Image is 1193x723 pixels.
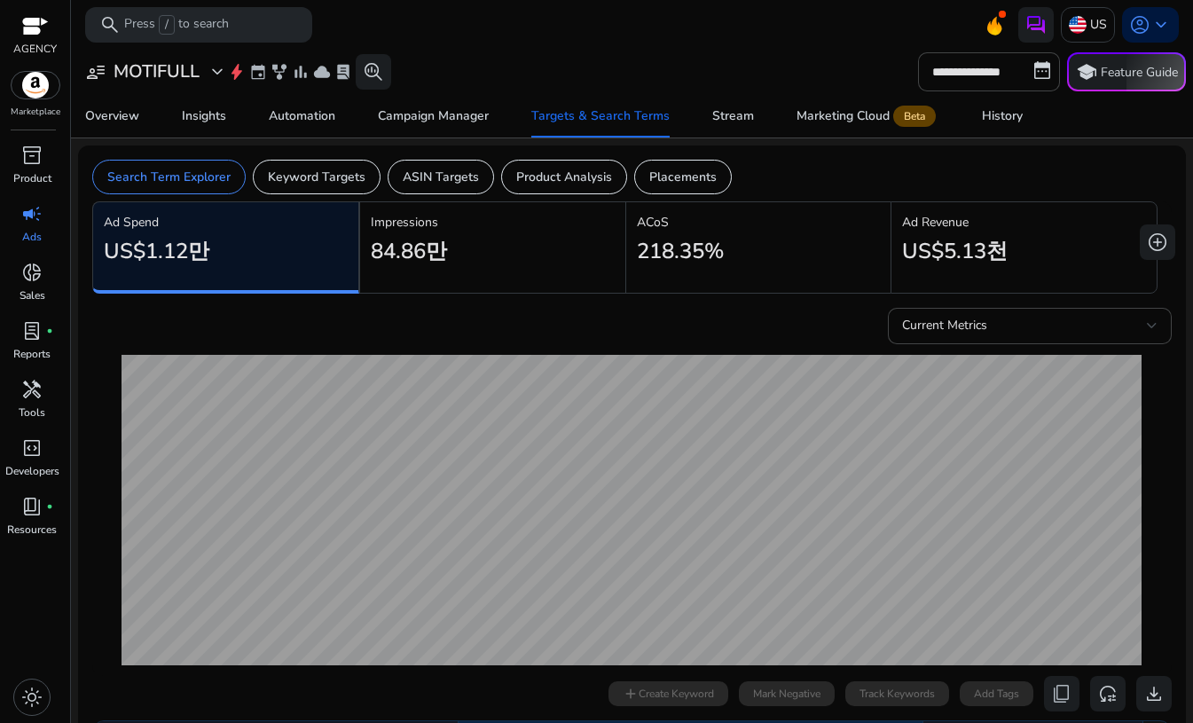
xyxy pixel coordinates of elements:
h2: US$5.13천 [902,239,1008,264]
div: History [982,110,1023,122]
span: light_mode [21,687,43,708]
p: Developers [5,463,59,479]
h2: 218.35% [637,239,724,264]
span: fiber_manual_record [46,503,53,510]
p: Marketplace [11,106,60,119]
span: family_history [271,63,288,81]
span: download [1143,683,1165,704]
h2: 84.86만 [371,239,447,264]
span: / [159,15,175,35]
button: search_insights [356,54,391,90]
img: us.svg [1069,16,1087,34]
p: US [1090,9,1107,40]
span: user_attributes [85,61,106,83]
p: Search Term Explorer [107,168,231,186]
p: ACoS [637,213,881,232]
div: Overview [85,110,139,122]
img: amazon.svg [12,72,59,98]
p: Tools [19,405,45,420]
span: lab_profile [21,320,43,342]
h3: MOTIFULL [114,61,200,83]
p: Placements [649,168,717,186]
span: code_blocks [21,437,43,459]
p: Ad Spend [104,213,348,232]
span: handyman [21,379,43,400]
p: Keyword Targets [268,168,365,186]
div: Stream [712,110,754,122]
p: Feature Guide [1101,64,1178,82]
span: book_4 [21,496,43,517]
h2: US$1.12만 [104,239,209,264]
div: Campaign Manager [378,110,489,122]
button: schoolFeature Guide [1067,52,1186,91]
span: fiber_manual_record [46,327,53,334]
p: Product [13,170,51,186]
span: cloud [313,63,331,81]
span: event [249,63,267,81]
p: Reports [13,346,51,362]
div: Insights [182,110,226,122]
span: Beta [893,106,936,127]
span: search [99,14,121,35]
p: AGENCY [13,41,57,57]
p: Press to search [124,15,229,35]
span: Current Metrics [902,317,987,334]
span: donut_small [21,262,43,283]
span: bolt [228,63,246,81]
span: account_circle [1129,14,1150,35]
div: Automation [269,110,335,122]
span: search_insights [363,61,384,83]
p: Impressions [371,213,615,232]
button: add_circle [1140,224,1175,260]
div: Marketing Cloud [797,109,939,123]
p: Resources [7,522,57,538]
p: ASIN Targets [403,168,479,186]
span: bar_chart [292,63,310,81]
p: Ad Revenue [902,213,1146,232]
span: add_circle [1147,232,1168,253]
span: lab_profile [334,63,352,81]
p: Ads [22,229,42,245]
p: Sales [20,287,45,303]
button: reset_settings [1090,676,1126,711]
button: download [1136,676,1172,711]
span: expand_more [207,61,228,83]
span: inventory_2 [21,145,43,166]
span: campaign [21,203,43,224]
span: keyboard_arrow_down [1150,14,1172,35]
div: Targets & Search Terms [531,110,670,122]
span: reset_settings [1097,683,1118,704]
span: school [1076,61,1097,83]
p: Product Analysis [516,168,612,186]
